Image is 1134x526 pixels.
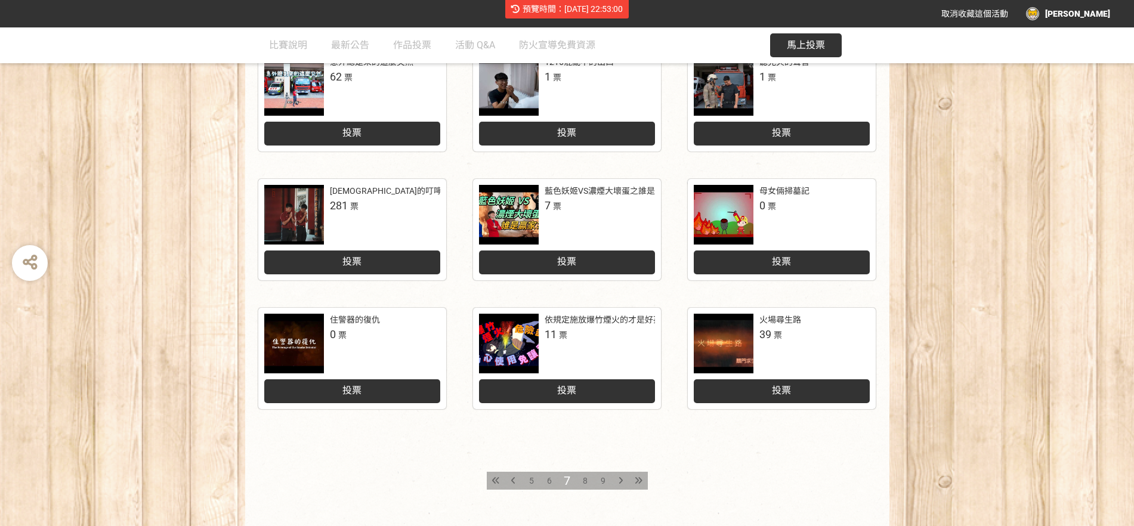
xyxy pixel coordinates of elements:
span: 最新公告 [331,39,369,51]
span: 取消收藏這個活動 [941,9,1008,18]
span: 作品投票 [393,39,431,51]
span: 1 [759,70,765,83]
span: 投票 [772,127,791,138]
span: 票 [553,202,561,211]
span: 預覽時間：[DATE] 22:53:00 [523,4,623,14]
span: 投票 [342,256,361,267]
a: 聽見火的聲音1票投票 [688,50,876,151]
span: 票 [344,73,353,82]
span: 票 [559,330,567,340]
a: 住警器的復仇0票投票 [258,308,446,409]
button: 馬上投票 [770,33,842,57]
div: [DEMOGRAPHIC_DATA]的叮嚀：人離火要熄，住警器不離 [330,185,542,197]
span: 0 [759,199,765,212]
span: 281 [330,199,348,212]
a: 火場尋生路39票投票 [688,308,876,409]
span: 比賽說明 [269,39,307,51]
span: 1 [545,70,551,83]
span: 0 [330,328,336,341]
a: 比賽說明 [269,27,307,63]
div: 母女倆掃墓記 [759,185,809,197]
a: 依規定施放爆竹煙火的才是好孩子!11票投票 [473,308,661,409]
span: 投票 [557,256,576,267]
span: 票 [774,330,782,340]
span: 7 [545,199,551,212]
span: 8 [583,476,588,485]
span: 6 [547,476,552,485]
span: 防火宣導免費資源 [519,39,595,51]
span: 投票 [557,127,576,138]
a: 防火宣導免費資源 [519,27,595,63]
a: 藍色妖姬VS濃煙大壞蛋之誰是贏家？7票投票 [473,179,661,280]
a: 作品投票 [393,27,431,63]
span: 票 [553,73,561,82]
a: 活動 Q&A [455,27,495,63]
span: 5 [529,476,534,485]
span: 票 [350,202,359,211]
div: 依規定施放爆竹煙火的才是好孩子! [545,314,672,326]
span: 投票 [342,385,361,396]
span: 馬上投票 [787,39,825,51]
div: 住警器的復仇 [330,314,380,326]
a: 1216混亂中的出口1票投票 [473,50,661,151]
span: 投票 [772,385,791,396]
div: 藍色妖姬VS濃煙大壞蛋之誰是贏家？ [545,185,680,197]
span: 39 [759,328,771,341]
span: 9 [601,476,605,485]
span: 票 [768,73,776,82]
span: 投票 [772,256,791,267]
a: 母女倆掃墓記0票投票 [688,179,876,280]
a: 最新公告 [331,27,369,63]
a: [DEMOGRAPHIC_DATA]的叮嚀：人離火要熄，住警器不離281票投票 [258,179,446,280]
div: 火場尋生路 [759,314,801,326]
span: 票 [338,330,347,340]
span: 62 [330,70,342,83]
span: 7 [564,474,570,488]
a: 意外總是來的這麼突然62票投票 [258,50,446,151]
span: 投票 [342,127,361,138]
span: 投票 [557,385,576,396]
span: 活動 Q&A [455,39,495,51]
span: 11 [545,328,557,341]
span: 票 [768,202,776,211]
